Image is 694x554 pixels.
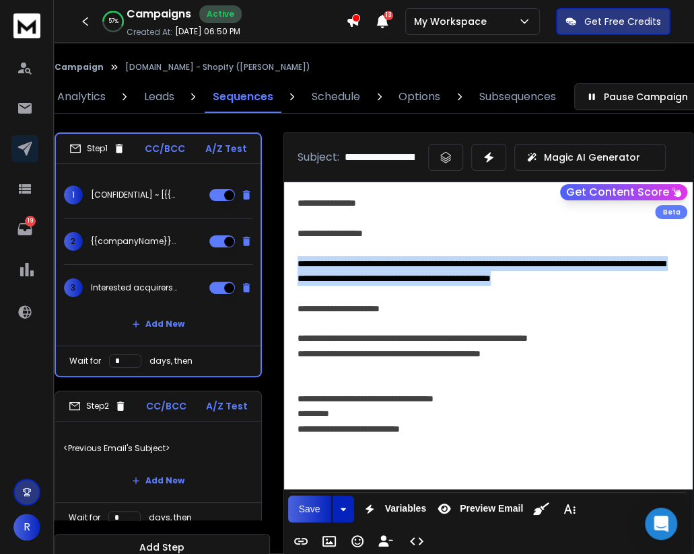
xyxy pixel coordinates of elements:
p: Sequences [213,89,273,105]
div: Step 2 [69,400,127,412]
p: [DATE] 06:50 PM [175,26,240,37]
button: Add New [121,467,195,494]
p: <Previous Email's Subject> [63,430,253,467]
button: R [13,514,40,541]
span: 1 [64,186,83,204]
span: 2 [64,232,83,251]
button: Variables [357,496,429,522]
span: 13 [384,11,393,20]
p: CC/BCC [145,142,185,155]
p: Magic AI Generator [543,151,639,164]
p: Created At: [127,27,172,38]
span: Variables [382,503,429,514]
p: Subject: [298,149,339,165]
span: Preview Email [457,503,526,514]
p: 19 [25,216,36,227]
div: Open Intercom Messenger [645,508,677,540]
button: Clean HTML [528,496,554,522]
button: Add New [121,311,195,338]
a: Subsequences [471,81,563,113]
li: Step1CC/BCCA/Z Test1[CONFIDENTIAL] ~ [{{companyName}}]2{{companyName}} - for sale?3Interested acq... [55,132,262,377]
h1: Campaigns [127,6,191,22]
span: 3 [64,278,83,297]
p: CC/BCC [146,399,186,413]
button: Get Content Score [560,184,687,200]
button: Magic AI Generator [514,144,666,171]
a: Analytics [49,81,114,113]
div: Beta [655,205,687,219]
p: {{companyName}} - for sale? [91,236,177,247]
p: Options [398,89,440,105]
p: My Workspace [414,15,492,28]
p: Wait for [69,356,101,366]
div: Active [199,5,242,23]
button: More Text [557,496,582,522]
p: Analytics [57,89,106,105]
button: Save [288,496,331,522]
a: 19 [11,216,38,243]
p: 57 % [108,17,118,26]
p: Schedule [312,89,360,105]
li: Step2CC/BCCA/Z Test<Previous Email's Subject>Add NewWait fordays, then [55,391,262,533]
p: A/Z Test [206,399,248,413]
button: Get Free Credits [556,8,670,35]
a: Leads [136,81,182,113]
p: [DOMAIN_NAME] - Shopify ([PERSON_NAME]) [125,62,310,73]
p: Get Free Credits [584,15,661,28]
button: Campaign [55,62,104,73]
p: [CONFIDENTIAL] ~ [{{companyName}}] [91,190,177,200]
a: Sequences [205,81,281,113]
div: Step 1 [69,143,125,155]
p: Interested acquirers for {{companyName}} [91,282,177,293]
p: days, then [149,356,193,366]
p: Wait for [69,512,100,523]
p: days, then [149,512,192,523]
p: Subsequences [479,89,555,105]
p: A/Z Test [205,142,247,155]
a: Options [390,81,448,113]
p: Leads [144,89,174,105]
img: logo [13,13,40,38]
button: Preview Email [431,496,526,522]
a: Schedule [304,81,368,113]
